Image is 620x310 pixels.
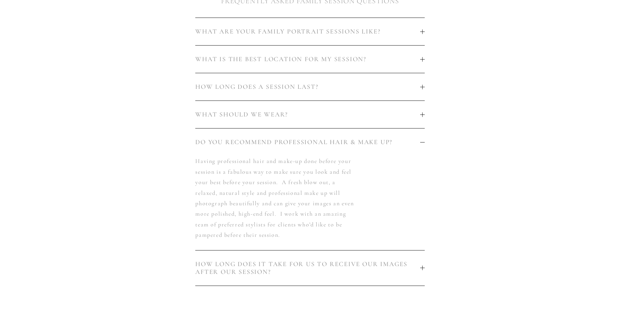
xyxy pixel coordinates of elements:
span: WHAT SHOULD WE WEAR? [195,111,420,118]
button: WHAT SHOULD WE WEAR? [195,101,424,128]
button: DO YOU RECOMMEND PROFESSIONAL HAIR & MAKE UP? [195,128,424,156]
div: DO YOU RECOMMEND PROFESSIONAL HAIR & MAKE UP? [195,156,424,250]
p: Having professional hair and make-up done before your session is a fabulous way to make sure you ... [195,156,356,240]
button: HOW LONG DOES A SESSION LAST? [195,73,424,101]
span: HOW LONG DOES A SESSION LAST? [195,83,420,91]
button: HOW LONG DOES IT TAKE FOR US TO RECEIVE OUR IMAGES AFTER OUR SESSION? [195,250,424,286]
span: DO YOU RECOMMEND PROFESSIONAL HAIR & MAKE UP? [195,138,420,146]
button: WHAT IS THE BEST LOCATION FOR MY SESSION? [195,46,424,73]
span: WHAT IS THE BEST LOCATION FOR MY SESSION? [195,55,420,63]
span: WHAT ARE YOUR FAMILY PORTRAIT SESSIONS LIKE? [195,28,420,35]
button: WHAT ARE YOUR FAMILY PORTRAIT SESSIONS LIKE? [195,18,424,45]
span: HOW LONG DOES IT TAKE FOR US TO RECEIVE OUR IMAGES AFTER OUR SESSION? [195,260,420,276]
